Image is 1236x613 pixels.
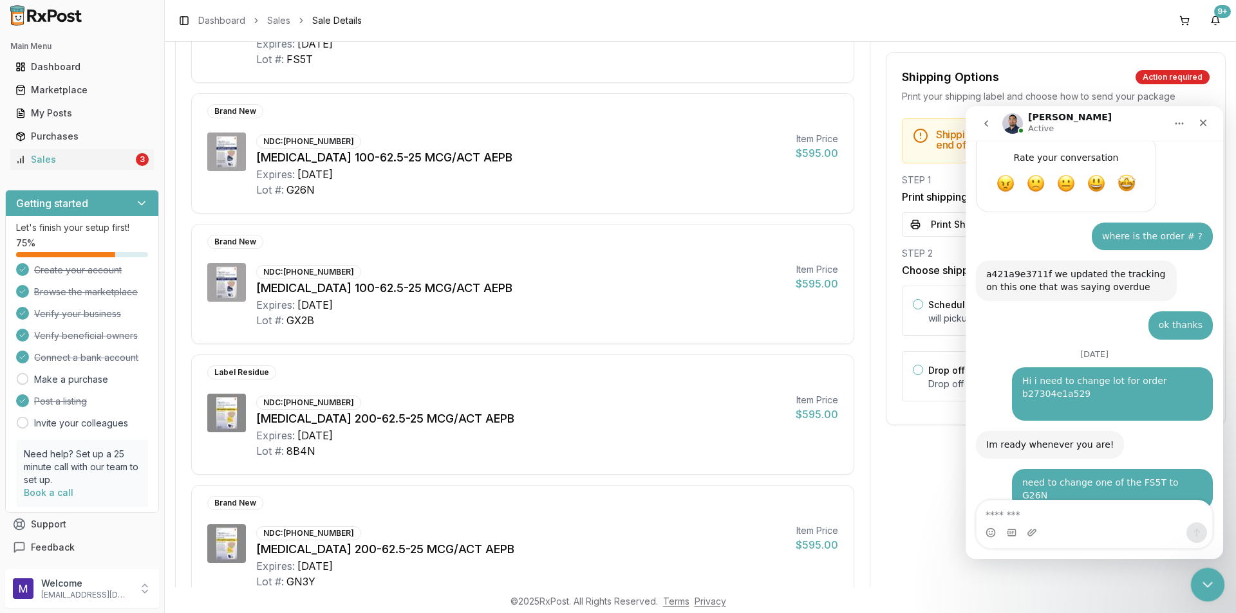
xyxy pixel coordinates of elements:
[796,263,838,276] div: Item Price
[297,167,333,182] div: [DATE]
[207,394,246,432] img: Trelegy Ellipta 200-62.5-25 MCG/ACT AEPB
[207,524,246,563] img: Trelegy Ellipta 200-62.5-25 MCG/ACT AEPB
[663,596,689,607] a: Terms
[902,68,999,86] div: Shipping Options
[207,133,246,171] img: Trelegy Ellipta 100-62.5-25 MCG/ACT AEPB
[16,221,148,234] p: Let's finish your setup first!
[15,153,133,166] div: Sales
[796,524,838,537] div: Item Price
[207,263,246,302] img: Trelegy Ellipta 100-62.5-25 MCG/ACT AEPB
[16,237,35,250] span: 75 %
[34,329,138,342] span: Verify beneficial owners
[286,182,315,197] div: G26N
[256,526,361,540] div: NDC: [PHONE_NUMBER]
[256,396,361,410] div: NDC: [PHONE_NUMBER]
[936,129,1199,150] h5: Shipping Deadline - Your package must be shipped by end of day [DATE] .
[5,80,159,100] button: Marketplace
[928,378,1199,390] p: Drop off your package at a nearby location by [DATE] .
[297,36,333,51] div: [DATE]
[256,313,284,328] div: Lot #:
[34,307,121,320] span: Verify your business
[256,540,785,558] div: [MEDICAL_DATA] 200-62.5-25 MCG/ACT AEPB
[256,265,361,279] div: NDC: [PHONE_NUMBER]
[1214,5,1231,18] div: 9+
[256,410,785,428] div: [MEDICAL_DATA] 200-62.5-25 MCG/ACT AEPB
[902,90,1210,103] div: Print your shipping label and choose how to send your package
[5,103,159,124] button: My Posts
[796,133,838,145] div: Item Price
[297,297,333,313] div: [DATE]
[5,57,159,77] button: Dashboard
[1136,70,1210,84] div: Action required
[207,365,276,380] div: Label Residue
[1191,568,1225,602] iframe: Intercom live chat
[10,78,154,102] a: Marketplace
[41,577,131,590] p: Welcome
[207,104,263,118] div: Brand New
[15,60,149,73] div: Dashboard
[928,365,1016,376] label: Drop off at Location
[286,443,315,459] div: 8B4N
[31,541,75,554] span: Feedback
[902,212,1210,237] button: Print Shipping Documents
[198,14,245,27] a: Dashboard
[15,130,149,143] div: Purchases
[796,145,838,161] div: $595.00
[5,5,88,26] img: RxPost Logo
[256,167,295,182] div: Expires:
[256,149,785,167] div: [MEDICAL_DATA] 100-62.5-25 MCG/ACT AEPB
[207,235,263,249] div: Brand New
[796,394,838,407] div: Item Price
[256,558,295,574] div: Expires:
[902,247,1210,260] div: STEP 2
[256,51,284,67] div: Lot #:
[796,537,838,553] div: $595.00
[5,126,159,147] button: Purchases
[928,299,1045,310] label: Schedule package pickup
[13,578,33,599] img: User avatar
[15,107,149,120] div: My Posts
[256,182,284,197] div: Lot #:
[10,55,154,78] a: Dashboard
[34,395,87,408] span: Post a listing
[312,14,362,27] span: Sale Details
[256,134,361,149] div: NDC: [PHONE_NUMBER]
[256,428,295,443] div: Expires:
[10,125,154,148] a: Purchases
[10,102,154,125] a: My Posts
[256,574,284,589] div: Lot #:
[10,41,154,51] h2: Main Menu
[297,428,333,443] div: [DATE]
[15,84,149,96] div: Marketplace
[902,189,1210,205] h3: Print shipping label & packing slip
[34,351,138,364] span: Connect a bank account
[10,148,154,171] a: Sales3
[16,196,88,211] h3: Getting started
[902,262,1210,278] h3: Choose shipping method
[5,536,159,559] button: Feedback
[34,373,108,386] a: Make a purchase
[286,51,313,67] div: FS5T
